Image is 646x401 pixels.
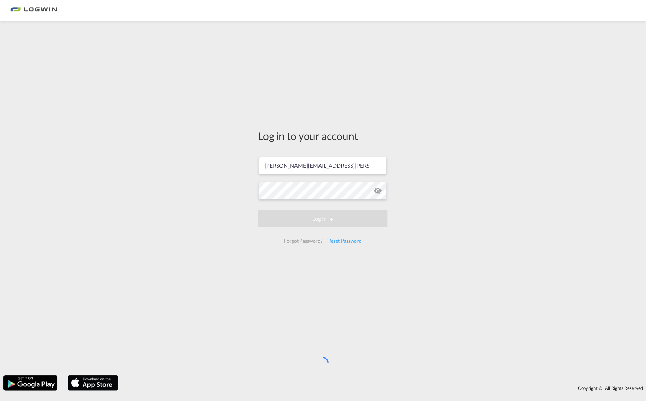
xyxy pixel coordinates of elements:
[67,375,119,391] img: apple.png
[122,382,646,394] div: Copyright © . All Rights Reserved
[10,3,57,18] img: bc73a0e0d8c111efacd525e4c8ad7d32.png
[3,375,58,391] img: google.png
[259,157,387,174] input: Enter email/phone number
[325,235,365,247] div: Reset Password
[374,187,382,195] md-icon: icon-eye-off
[258,128,388,143] div: Log in to your account
[258,210,388,227] button: LOGIN
[281,235,325,247] div: Forgot Password?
